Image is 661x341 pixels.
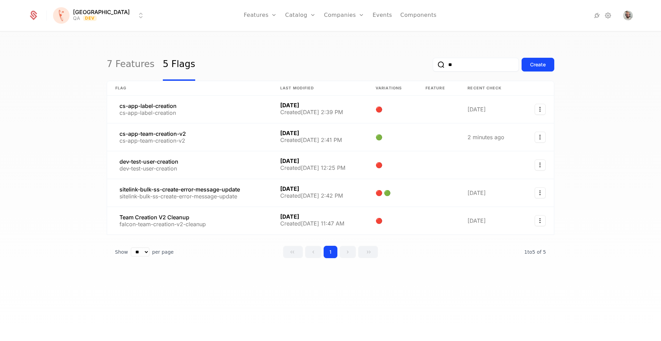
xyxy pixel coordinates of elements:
th: Feature [417,81,459,96]
span: per page [152,249,174,255]
button: Select action [535,132,546,143]
div: Table pagination [107,246,554,258]
span: Dev [83,15,97,21]
span: [GEOGRAPHIC_DATA] [73,9,130,15]
button: Go to next page [339,246,356,258]
button: Select action [535,104,546,115]
a: Settings [604,11,612,20]
th: Last Modified [272,81,367,96]
th: Flag [107,81,272,96]
div: Page navigation [283,246,378,258]
th: Variations [367,81,417,96]
button: Go to page 1 [324,246,337,258]
button: Go to last page [358,246,378,258]
button: Select action [535,159,546,170]
img: Marko Bera [623,11,633,20]
button: Go to first page [283,246,303,258]
div: Create [530,61,546,68]
select: Select page size [131,247,149,256]
a: 5 Flags [163,48,195,81]
button: Select environment [55,8,145,23]
div: QA [73,15,80,22]
span: Show [115,249,128,255]
button: Go to previous page [305,246,322,258]
button: Open user button [623,11,633,20]
span: 5 [524,249,546,255]
a: 7 Features [107,48,155,81]
button: Select action [535,215,546,226]
img: Florence [53,7,70,24]
button: Select action [535,187,546,198]
button: Create [522,58,554,71]
a: Integrations [593,11,601,20]
span: 1 to 5 of [524,249,543,255]
th: Recent check [459,81,522,96]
